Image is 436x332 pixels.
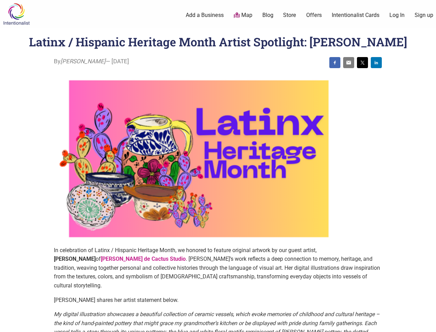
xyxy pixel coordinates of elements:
h1: Latinx / Hispanic Heritage Month Artist Spotlight: [PERSON_NAME] [29,34,407,49]
a: Intentionalist Cards [332,11,379,19]
img: email sharing button [346,60,351,65]
img: linkedin sharing button [374,60,379,65]
a: [PERSON_NAME] de Cactus Studio [101,256,186,262]
a: Offers [306,11,322,19]
p: [PERSON_NAME] shares her artist statement below. [54,296,382,305]
a: Sign up [415,11,433,19]
a: Log In [389,11,405,19]
img: twitter sharing button [360,60,365,65]
a: Add a Business [186,11,224,19]
a: Blog [262,11,273,19]
span: By — [DATE] [54,57,129,66]
strong: [PERSON_NAME] [54,256,96,262]
a: Map [234,11,252,19]
i: [PERSON_NAME] [60,58,106,65]
a: Store [283,11,296,19]
img: facebook sharing button [332,60,338,65]
p: In celebration of Latinx / Hispanic Heritage Month, we honored to feature original artwork by our... [54,246,382,290]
